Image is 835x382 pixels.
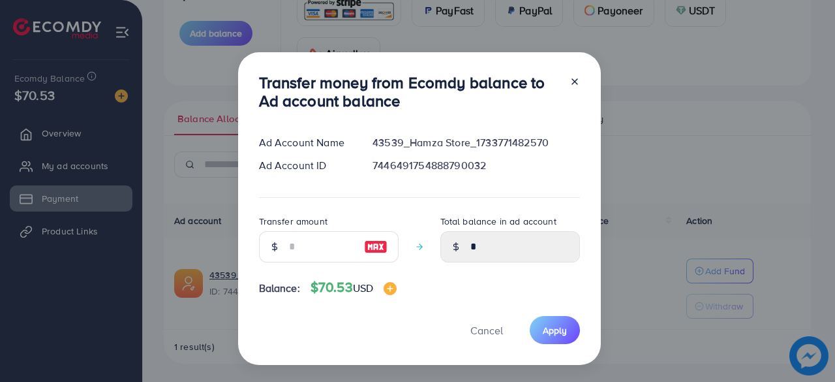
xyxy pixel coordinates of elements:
[440,215,556,228] label: Total balance in ad account
[470,323,503,338] span: Cancel
[530,316,580,344] button: Apply
[362,158,590,173] div: 7446491754888790032
[362,135,590,150] div: 43539_Hamza Store_1733771482570
[259,73,559,111] h3: Transfer money from Ecomdy balance to Ad account balance
[454,316,519,344] button: Cancel
[364,239,387,255] img: image
[259,215,327,228] label: Transfer amount
[259,281,300,296] span: Balance:
[311,279,397,296] h4: $70.53
[543,324,567,337] span: Apply
[249,135,363,150] div: Ad Account Name
[249,158,363,173] div: Ad Account ID
[384,282,397,295] img: image
[353,281,373,295] span: USD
